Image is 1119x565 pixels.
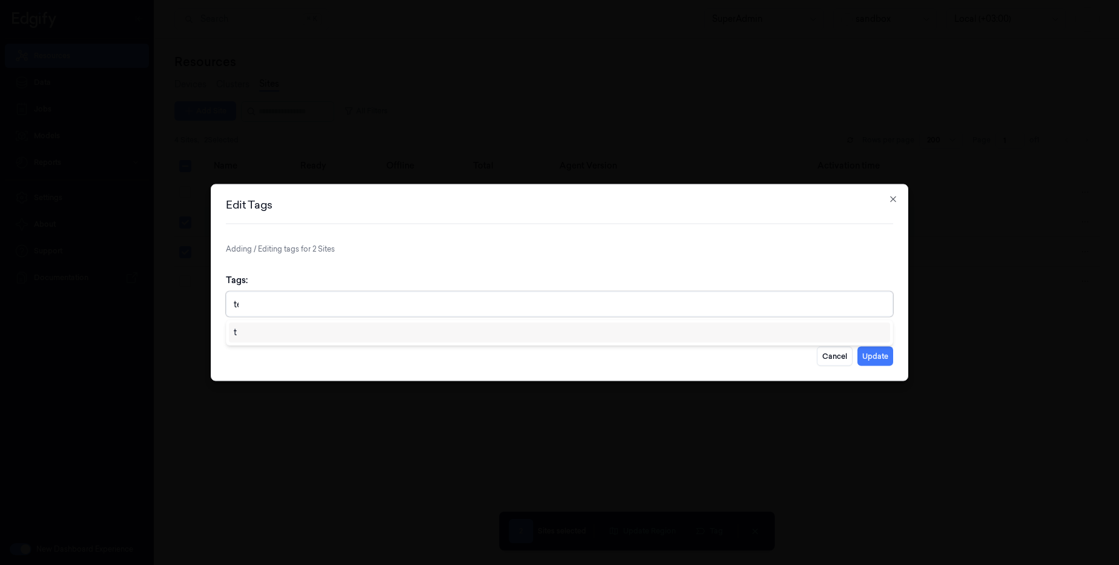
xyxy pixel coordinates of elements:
h2: Edit Tags [226,199,893,210]
button: Update [857,347,893,366]
div: t [234,326,237,339]
label: Tags: [226,274,248,286]
p: Adding / Editing tags for 2 Sites [226,244,893,255]
button: Cancel [817,347,853,366]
